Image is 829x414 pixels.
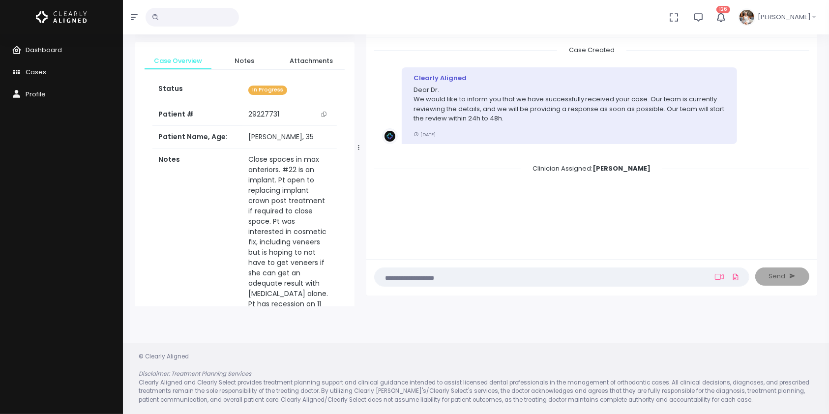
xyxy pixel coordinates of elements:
td: Close spaces in max anteriors. #22 is an implant. Pt open to replacing implant crown post treatme... [242,148,337,367]
img: Logo Horizontal [36,7,87,28]
th: Patient # [152,103,242,126]
a: Add Files [730,268,741,286]
span: Dashboard [26,45,62,55]
span: Attachments [286,56,337,66]
td: 29227731 [242,103,337,126]
b: [PERSON_NAME] [592,164,651,173]
p: Dear Dr. We would like to inform you that we have successfully received your case. Our team is cu... [414,85,726,123]
span: Clinician Assigned: [521,161,662,176]
th: Patient Name, Age: [152,126,242,148]
img: Header Avatar [738,8,756,26]
a: Add Loom Video [713,273,726,281]
em: Disclaimer: Treatment Planning Services [139,370,251,378]
small: [DATE] [414,131,436,138]
span: Case Overview [152,56,204,66]
span: Notes [219,56,270,66]
span: In Progress [248,86,287,95]
div: scrollable content [374,45,809,249]
td: [PERSON_NAME], 35 [242,126,337,148]
th: Notes [152,148,242,367]
th: Status [152,78,242,103]
span: Cases [26,67,46,77]
div: Clearly Aligned [414,73,726,83]
span: 126 [716,6,730,13]
span: [PERSON_NAME] [758,12,811,22]
span: Case Created [557,42,626,58]
div: © Clearly Aligned Clearly Aligned and Clearly Select provides treatment planning support and clin... [129,353,823,404]
span: Profile [26,89,46,99]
